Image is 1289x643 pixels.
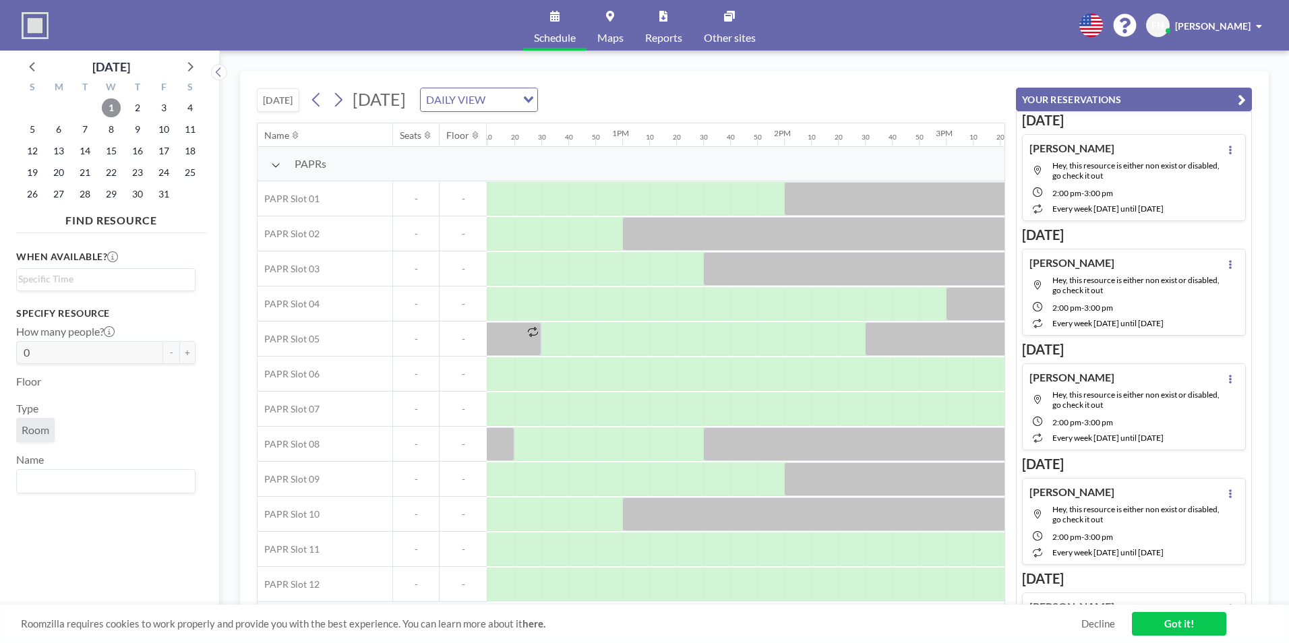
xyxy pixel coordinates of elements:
div: 30 [700,133,708,142]
span: - [393,438,439,450]
span: every week [DATE] until [DATE] [1052,204,1164,214]
h3: [DATE] [1022,112,1246,129]
span: - [1081,417,1084,427]
span: Thursday, October 16, 2025 [128,142,147,160]
span: PAPR Slot 12 [258,578,320,590]
h4: [PERSON_NAME] [1029,485,1114,499]
span: PAPR Slot 06 [258,368,320,380]
span: Thursday, October 2, 2025 [128,98,147,117]
div: 1PM [612,128,629,138]
div: Search for option [17,269,195,289]
span: - [1081,303,1084,313]
span: - [440,263,487,275]
a: Got it! [1132,612,1226,636]
div: F [150,80,177,97]
span: Saturday, October 18, 2025 [181,142,200,160]
span: FH [1151,20,1164,32]
span: - [393,368,439,380]
span: Thursday, October 30, 2025 [128,185,147,204]
span: PAPR Slot 08 [258,438,320,450]
h3: [DATE] [1022,456,1246,472]
span: Wednesday, October 15, 2025 [102,142,121,160]
span: 2:00 PM [1052,532,1081,542]
div: W [98,80,125,97]
span: - [440,368,487,380]
input: Search for option [489,91,515,109]
span: Roomzilla requires cookies to work properly and provide you with the best experience. You can lea... [21,617,1081,630]
span: Thursday, October 9, 2025 [128,120,147,139]
span: Monday, October 13, 2025 [49,142,68,160]
div: 2PM [774,128,791,138]
div: 40 [727,133,735,142]
div: 30 [862,133,870,142]
h3: [DATE] [1022,341,1246,358]
span: - [440,473,487,485]
span: 3:00 PM [1084,417,1113,427]
div: 3PM [936,128,953,138]
div: 50 [592,133,600,142]
label: Name [16,453,44,466]
span: - [393,578,439,590]
h4: [PERSON_NAME] [1029,256,1114,270]
span: every week [DATE] until [DATE] [1052,433,1164,443]
div: 40 [565,133,573,142]
span: - [440,438,487,450]
div: Seats [400,129,421,142]
span: - [440,508,487,520]
span: - [393,333,439,345]
span: - [440,543,487,555]
span: Sunday, October 19, 2025 [23,163,42,182]
span: Saturday, October 25, 2025 [181,163,200,182]
span: Wednesday, October 8, 2025 [102,120,121,139]
h4: [PERSON_NAME] [1029,600,1114,613]
div: 20 [673,133,681,142]
span: - [440,578,487,590]
span: Monday, October 6, 2025 [49,120,68,139]
span: PAPR Slot 07 [258,403,320,415]
span: - [393,228,439,240]
span: Tuesday, October 21, 2025 [76,163,94,182]
h4: [PERSON_NAME] [1029,142,1114,155]
span: Other sites [704,32,756,43]
span: Wednesday, October 22, 2025 [102,163,121,182]
h4: FIND RESOURCE [16,208,206,227]
div: Search for option [17,470,195,493]
div: S [177,80,203,97]
div: S [20,80,46,97]
label: Type [16,402,38,415]
span: Thursday, October 23, 2025 [128,163,147,182]
div: 20 [835,133,843,142]
div: 50 [916,133,924,142]
span: - [440,403,487,415]
span: - [393,193,439,205]
span: Saturday, October 4, 2025 [181,98,200,117]
span: Friday, October 3, 2025 [154,98,173,117]
span: - [393,543,439,555]
span: Friday, October 31, 2025 [154,185,173,204]
span: Monday, October 20, 2025 [49,163,68,182]
h3: [DATE] [1022,226,1246,243]
span: Tuesday, October 28, 2025 [76,185,94,204]
span: - [393,263,439,275]
span: - [393,473,439,485]
div: 20 [996,133,1005,142]
span: PAPR Slot 09 [258,473,320,485]
span: Tuesday, October 7, 2025 [76,120,94,139]
span: Schedule [534,32,576,43]
span: DAILY VIEW [423,91,488,109]
span: 2:00 PM [1052,303,1081,313]
div: Name [264,129,289,142]
span: - [1081,188,1084,198]
span: Hey, this resource is either non exist or disabled, go check it out [1052,275,1220,295]
a: here. [522,617,545,630]
span: 2:00 PM [1052,188,1081,198]
button: - [163,341,179,364]
label: How many people? [16,325,115,338]
button: [DATE] [257,88,299,112]
div: [DATE] [92,57,130,76]
span: PAPR Slot 01 [258,193,320,205]
span: every week [DATE] until [DATE] [1052,318,1164,328]
span: Monday, October 27, 2025 [49,185,68,204]
span: - [440,298,487,310]
span: 3:00 PM [1084,532,1113,542]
